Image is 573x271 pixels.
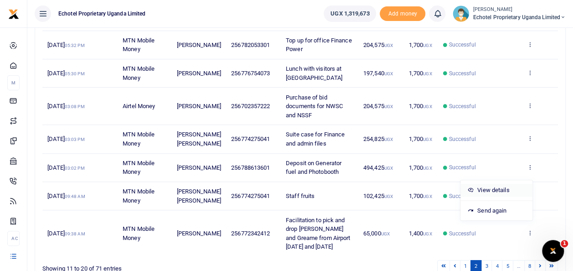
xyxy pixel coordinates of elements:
span: 256774275041 [231,135,270,142]
span: 1,700 [409,70,432,77]
a: logo-small logo-large logo-large [8,10,19,17]
span: Successful [449,192,476,200]
span: Purchase of bid documents for NWSC and NSSF [286,94,343,119]
small: UGX [384,194,392,199]
span: [DATE] [47,193,85,199]
span: [PERSON_NAME] [176,230,221,237]
span: Top up for office Finance Power [286,37,352,53]
span: 1 [561,240,568,247]
span: Staff fruits [286,193,315,199]
small: 05:30 PM [65,71,85,76]
small: UGX [423,137,432,142]
small: UGX [384,166,392,171]
span: MTN Mobile Money [123,65,155,81]
span: Airtel Money [123,103,155,109]
li: Toup your wallet [380,6,425,21]
span: MTN Mobile Money [123,131,155,147]
span: Successful [449,135,476,143]
span: Add money [380,6,425,21]
span: [PERSON_NAME] [176,70,221,77]
img: profile-user [453,5,469,22]
span: Successful [449,229,476,238]
span: 256774275041 [231,193,270,199]
span: Successful [449,163,476,172]
span: [DATE] [47,70,84,77]
small: UGX [423,71,432,76]
small: UGX [423,231,432,236]
span: MTN Mobile Money [123,160,155,176]
img: logo-small [8,9,19,20]
small: 09:38 AM [65,231,85,236]
span: Suite case for Finance and admin files [286,131,345,147]
small: 09:48 AM [65,194,85,199]
span: UGX 1,319,673 [330,9,369,18]
span: [PERSON_NAME] [PERSON_NAME] [176,188,221,204]
a: View details [460,184,532,197]
span: 256788613601 [231,164,270,171]
span: 256772342412 [231,230,270,237]
span: [DATE] [47,164,84,171]
small: 03:03 PM [65,137,85,142]
span: 1,700 [409,193,432,199]
a: profile-user [PERSON_NAME] Echotel Proprietary Uganda Limited [453,5,566,22]
small: [PERSON_NAME] [473,6,566,14]
span: 1,700 [409,135,432,142]
span: [PERSON_NAME] [PERSON_NAME] [176,131,221,147]
span: 204,575 [363,42,393,48]
a: Add money [380,10,425,16]
span: [DATE] [47,103,84,109]
span: MTN Mobile Money [123,225,155,241]
small: UGX [384,137,392,142]
small: UGX [423,166,432,171]
span: 1,700 [409,164,432,171]
span: Successful [449,41,476,49]
a: UGX 1,319,673 [324,5,376,22]
span: 1,400 [409,230,432,237]
span: 256776754073 [231,70,270,77]
span: 65,000 [363,230,390,237]
span: Lunch with visitors at [GEOGRAPHIC_DATA] [286,65,342,81]
iframe: Intercom live chat [542,240,564,262]
span: [PERSON_NAME] [176,164,221,171]
span: Echotel Proprietary Uganda Limited [473,13,566,21]
small: UGX [423,104,432,109]
span: 197,540 [363,70,393,77]
span: Echotel Proprietary Uganda Limited [55,10,149,18]
small: 03:08 PM [65,104,85,109]
span: Successful [449,69,476,78]
span: 102,425 [363,193,393,199]
a: Send again [460,204,532,217]
span: 1,700 [409,103,432,109]
span: 1,700 [409,42,432,48]
span: MTN Mobile Money [123,37,155,53]
span: Successful [449,102,476,110]
li: Ac [7,231,20,246]
li: M [7,75,20,90]
span: Facilitation to pick and drop [PERSON_NAME] and Greame from Airport [DATE] and [DATE] [286,217,350,250]
span: [DATE] [47,230,85,237]
small: UGX [384,71,392,76]
small: UGX [381,231,389,236]
small: 05:32 PM [65,43,85,48]
span: [PERSON_NAME] [176,103,221,109]
span: 256782053301 [231,42,270,48]
span: [DATE] [47,42,84,48]
small: UGX [423,194,432,199]
span: 204,575 [363,103,393,109]
span: 254,825 [363,135,393,142]
span: [PERSON_NAME] [176,42,221,48]
small: 03:02 PM [65,166,85,171]
small: UGX [423,43,432,48]
span: 256702357222 [231,103,270,109]
span: 494,425 [363,164,393,171]
span: MTN Mobile Money [123,188,155,204]
span: [DATE] [47,135,84,142]
span: Deposit on Generator fuel and Photobooth [286,160,341,176]
small: UGX [384,104,392,109]
small: UGX [384,43,392,48]
li: Wallet ballance [320,5,380,22]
